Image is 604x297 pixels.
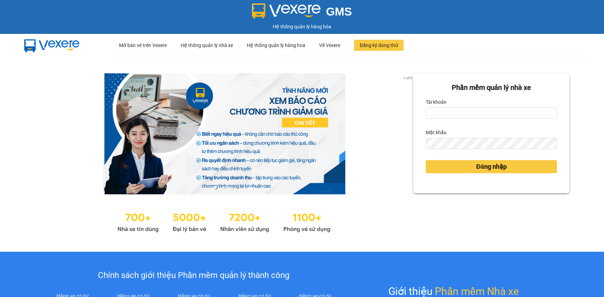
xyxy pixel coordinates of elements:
a: GMS [252,10,352,16]
div: Hệ thống quản lý hàng hóa [2,23,602,30]
img: logo 2 [252,3,321,19]
img: mbUUG5Q.png [17,34,87,57]
label: Mật khẩu [426,127,447,138]
button: Đăng nhập [426,160,557,173]
span: Đăng nhập [476,162,507,171]
div: Chính sách giới thiệu Phần mềm quản lý thành công [42,269,345,282]
div: Hệ thống quản lý hàng hoá [247,34,305,56]
div: Mở bán vé trên Vexere [119,34,167,56]
p: 1 of 3 [401,73,413,82]
div: Hệ thống quản lý nhà xe [181,34,233,56]
li: slide item 2 [223,186,225,189]
button: previous slide / item [35,73,44,194]
button: next slide / item [404,73,413,194]
button: Đăng ký dùng thử [354,40,404,51]
li: slide item 3 [231,186,234,189]
img: Statistics.png [117,208,331,234]
input: Mật khẩu [426,138,557,149]
label: Tài khoản [426,96,447,108]
li: slide item 1 [214,186,217,189]
input: Tài khoản [426,108,557,119]
div: Về Vexere [319,34,340,56]
div: Phần mềm quản lý nhà xe [426,82,557,93]
span: Đăng ký dùng thử [360,41,398,49]
span: GMS [326,5,352,18]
